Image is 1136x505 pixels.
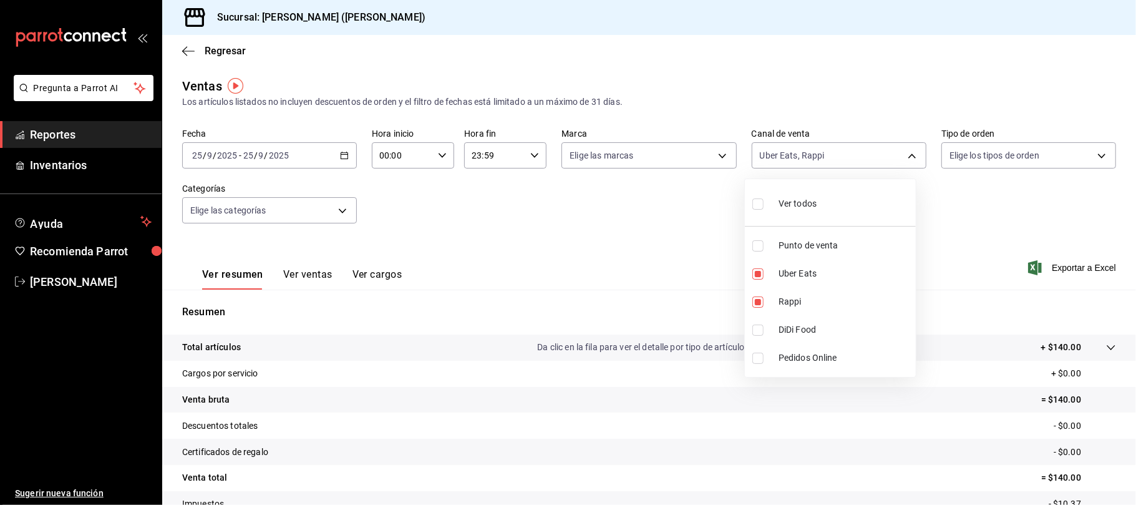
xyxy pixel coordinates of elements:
[779,295,911,308] span: Rappi
[779,239,911,252] span: Punto de venta
[779,267,911,280] span: Uber Eats
[779,351,911,365] span: Pedidos Online
[779,197,817,210] span: Ver todos
[779,323,911,336] span: DiDi Food
[228,78,243,94] img: Tooltip marker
